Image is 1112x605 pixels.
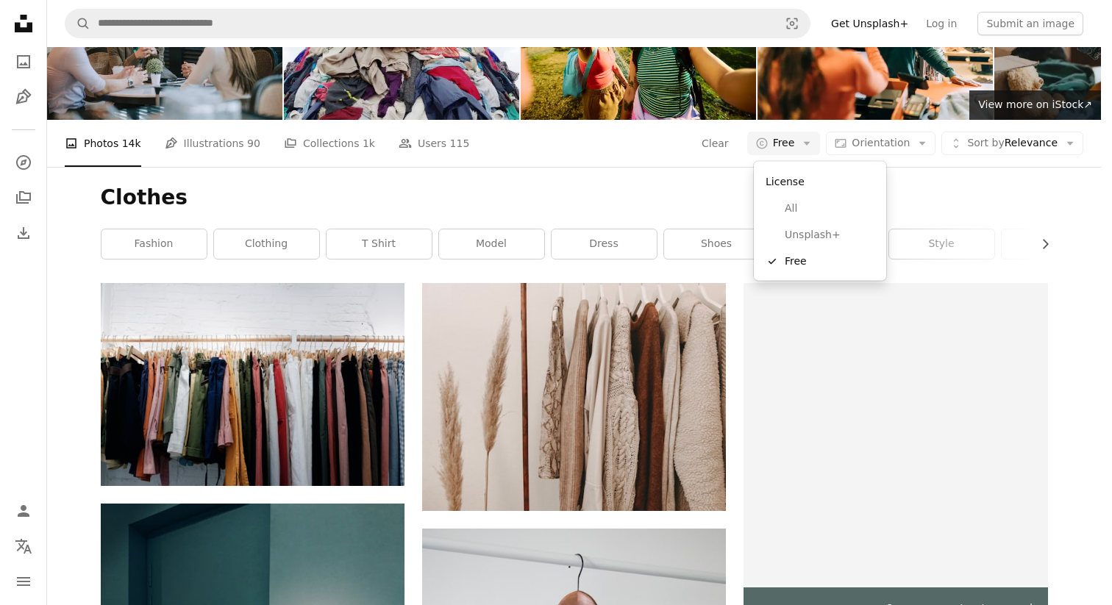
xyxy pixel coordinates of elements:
[773,136,795,151] span: Free
[826,132,935,155] button: Orientation
[785,227,874,242] span: Unsplash+
[760,168,880,196] div: License
[785,201,874,216] span: All
[747,132,821,155] button: Free
[785,254,874,268] span: Free
[754,162,886,281] div: Free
